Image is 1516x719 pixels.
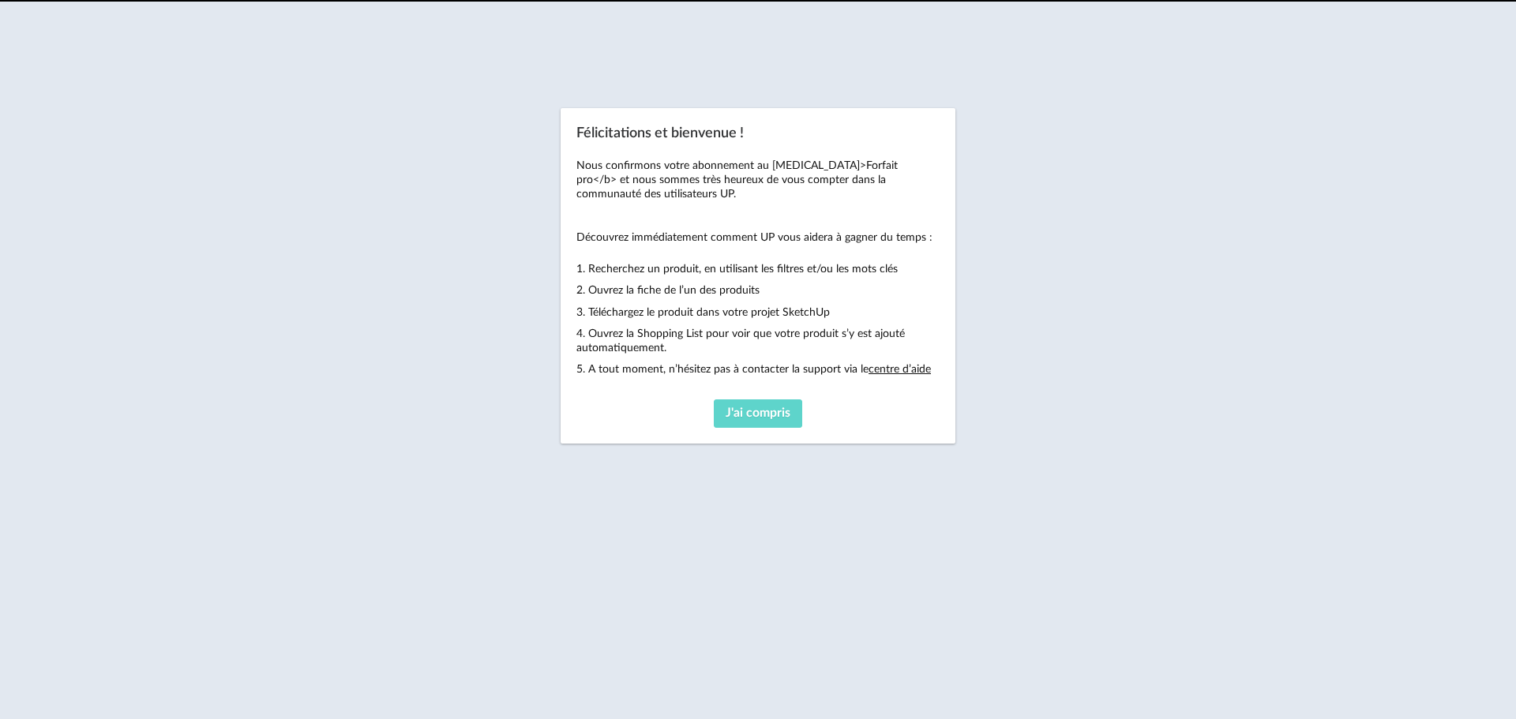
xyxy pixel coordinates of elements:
[726,406,790,419] span: J'ai compris
[714,399,802,428] button: J'ai compris
[561,108,955,444] div: Félicitations et bienvenue !
[869,364,931,375] a: centre d’aide
[576,327,940,355] p: 4. Ouvrez la Shopping List pour voir que votre produit s’y est ajouté automatiquement.
[576,230,940,245] p: Découvrez immédiatement comment UP vous aidera à gagner du temps :
[576,262,940,276] p: 1. Recherchez un produit, en utilisant les filtres et/ou les mots clés
[576,159,940,202] p: Nous confirmons votre abonnement au [MEDICAL_DATA]>Forfait pro</b> et nous sommes très heureux de...
[576,305,940,320] p: 3. Téléchargez le produit dans votre projet SketchUp
[576,362,940,376] p: 5. A tout moment, n’hésitez pas à contacter la support via le
[576,283,940,298] p: 2. Ouvrez la fiche de l’un des produits
[576,126,744,140] span: Félicitations et bienvenue !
